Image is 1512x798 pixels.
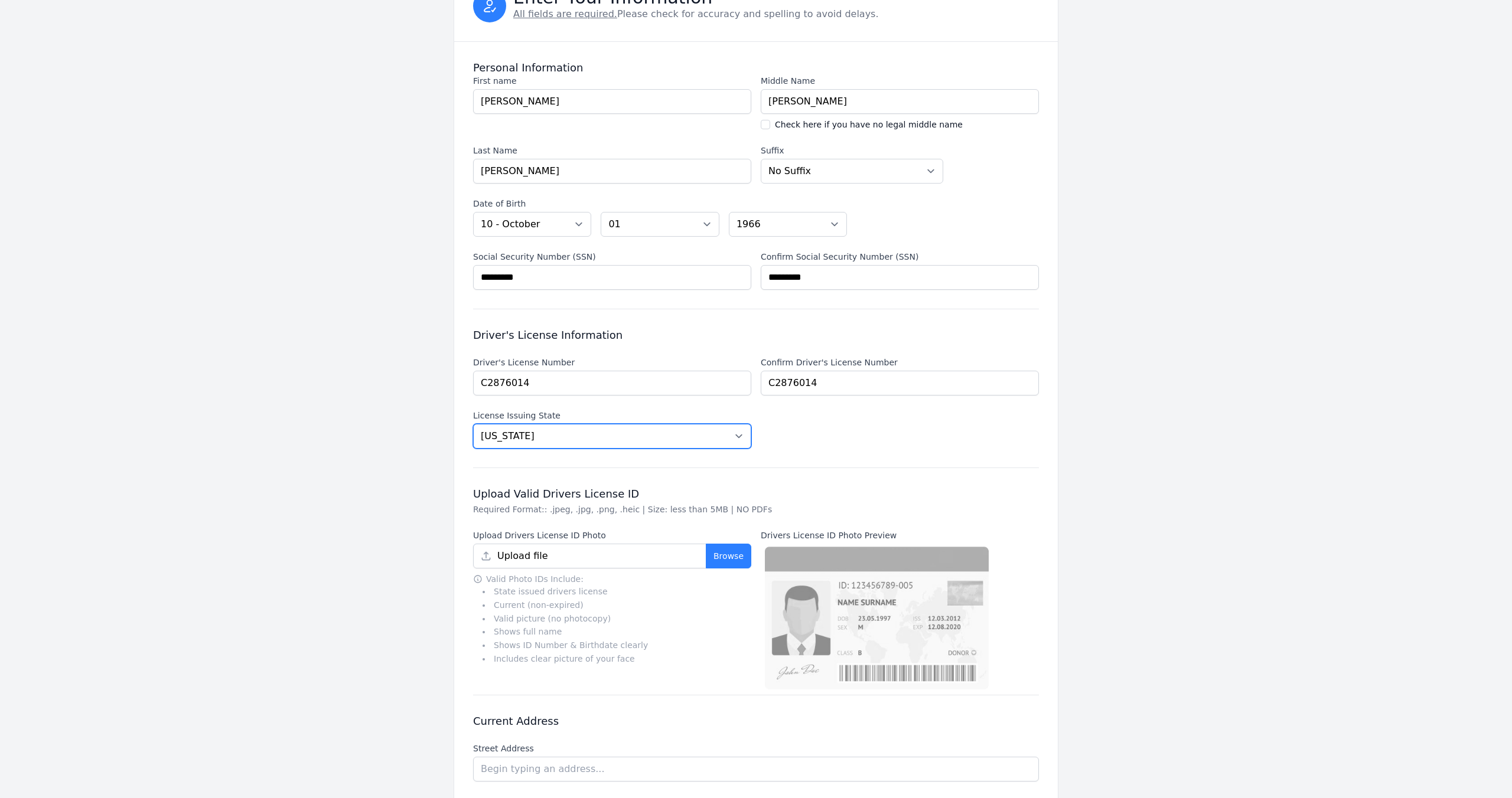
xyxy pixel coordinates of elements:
li: State issued drivers license [483,585,751,598]
label: First name [473,75,751,87]
label: Suffix [761,145,943,156]
button: Browse [706,544,751,568]
li: Includes clear picture of your face [483,652,751,666]
h3: Driver's License Information [473,328,1039,342]
li: Shows full name [483,625,751,639]
input: Enter your first name [473,89,751,114]
input: Enter Driver's License Number [473,371,751,395]
label: Street Address [473,743,1039,754]
h3: Upload Valid Drivers License ID [473,487,1039,501]
input: Confirm Driver's License Number [761,371,1039,395]
p: Required Format:: .jpeg, .jpg, .png, .heic | Size: less than 5MB | NO PDFs [473,503,1039,515]
li: Shows ID Number & Birthdate clearly [483,639,751,652]
input: Enter your middle name [761,89,1039,114]
input: Enter your last name [473,159,751,184]
label: Driver's License Number [473,357,751,368]
span: Valid Photo IDs Include: [486,573,584,585]
span: Please check for accuracy and spelling to avoid delays. [513,8,879,19]
label: Upload Drivers License ID Photo [473,529,751,541]
img: id-card.png [761,544,992,695]
li: Valid picture (no photocopy) [483,612,751,626]
label: Check here if you have no legal middle name [775,119,963,130]
label: Date of Birth [473,198,847,210]
li: Current (non-expired) [483,598,751,612]
h3: Current Address [473,714,1039,728]
label: Last Name [473,145,751,156]
u: All fields are required. [513,8,617,19]
input: Begin typing an address... [473,757,1039,781]
label: Drivers License ID Photo Preview [761,529,1039,541]
label: Confirm Social Security Number (SSN) [761,251,1039,263]
label: Confirm Driver's License Number [761,357,1039,368]
h3: Personal Information [473,61,1039,75]
label: Middle Name [761,75,1039,87]
label: License Issuing State [473,410,751,421]
label: Social Security Number (SSN) [473,251,751,263]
